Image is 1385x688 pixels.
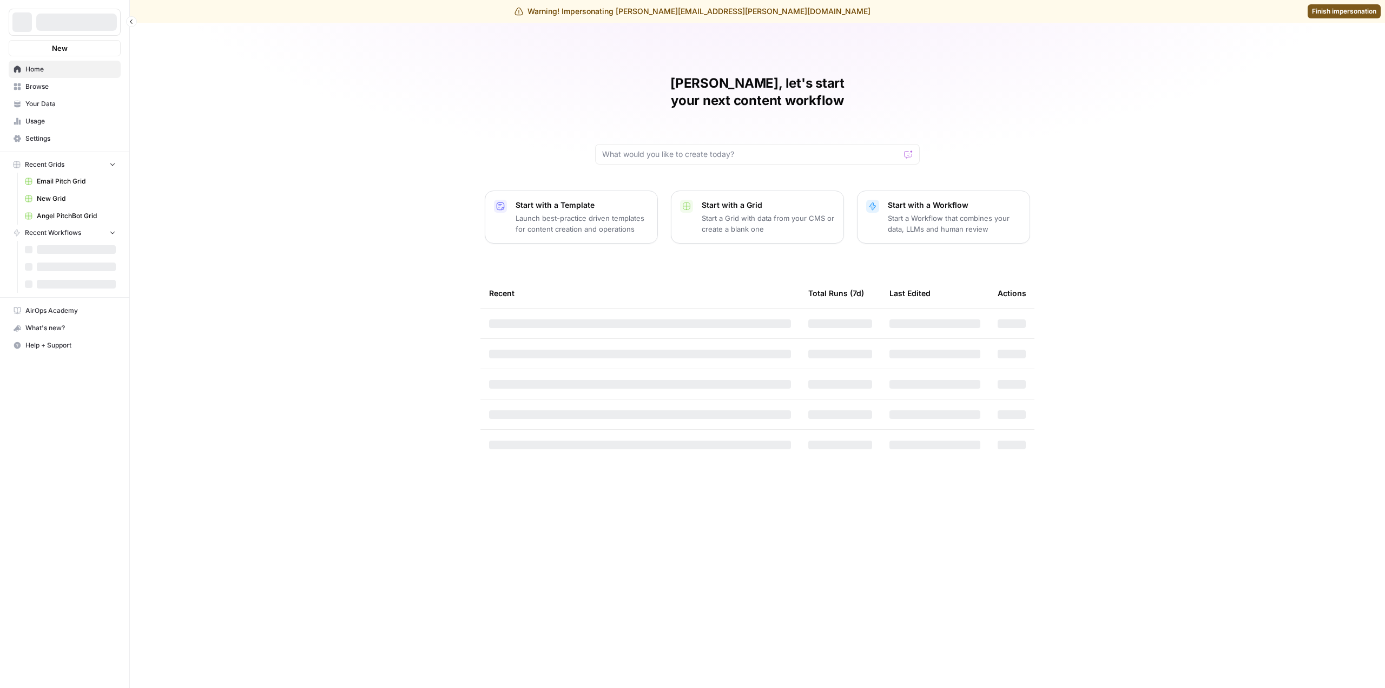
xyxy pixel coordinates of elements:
[857,191,1030,244] button: Start with a WorkflowStart a Workflow that combines your data, LLMs and human review
[25,99,116,109] span: Your Data
[9,113,121,130] a: Usage
[595,75,920,109] h1: [PERSON_NAME], let's start your next content workflow
[25,340,116,350] span: Help + Support
[516,213,649,234] p: Launch best-practice driven templates for content creation and operations
[889,278,931,308] div: Last Edited
[1308,4,1381,18] a: Finish impersonation
[9,320,120,336] div: What's new?
[998,278,1026,308] div: Actions
[9,337,121,354] button: Help + Support
[9,61,121,78] a: Home
[20,173,121,190] a: Email Pitch Grid
[702,200,835,211] p: Start with a Grid
[20,207,121,225] a: Angel PitchBot Grid
[489,278,791,308] div: Recent
[25,82,116,91] span: Browse
[485,191,658,244] button: Start with a TemplateLaunch best-practice driven templates for content creation and operations
[702,213,835,234] p: Start a Grid with data from your CMS or create a blank one
[25,160,64,169] span: Recent Grids
[9,319,121,337] button: What's new?
[9,302,121,319] a: AirOps Academy
[9,225,121,241] button: Recent Workflows
[25,134,116,143] span: Settings
[20,190,121,207] a: New Grid
[516,200,649,211] p: Start with a Template
[888,213,1021,234] p: Start a Workflow that combines your data, LLMs and human review
[9,78,121,95] a: Browse
[602,149,900,160] input: What would you like to create today?
[9,40,121,56] button: New
[671,191,844,244] button: Start with a GridStart a Grid with data from your CMS or create a blank one
[9,156,121,173] button: Recent Grids
[37,176,116,186] span: Email Pitch Grid
[25,228,81,238] span: Recent Workflows
[515,6,870,17] div: Warning! Impersonating [PERSON_NAME][EMAIL_ADDRESS][PERSON_NAME][DOMAIN_NAME]
[888,200,1021,211] p: Start with a Workflow
[52,43,68,54] span: New
[25,116,116,126] span: Usage
[808,278,864,308] div: Total Runs (7d)
[9,130,121,147] a: Settings
[37,194,116,204] span: New Grid
[25,64,116,74] span: Home
[37,211,116,221] span: Angel PitchBot Grid
[25,306,116,316] span: AirOps Academy
[1312,6,1376,16] span: Finish impersonation
[9,95,121,113] a: Your Data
